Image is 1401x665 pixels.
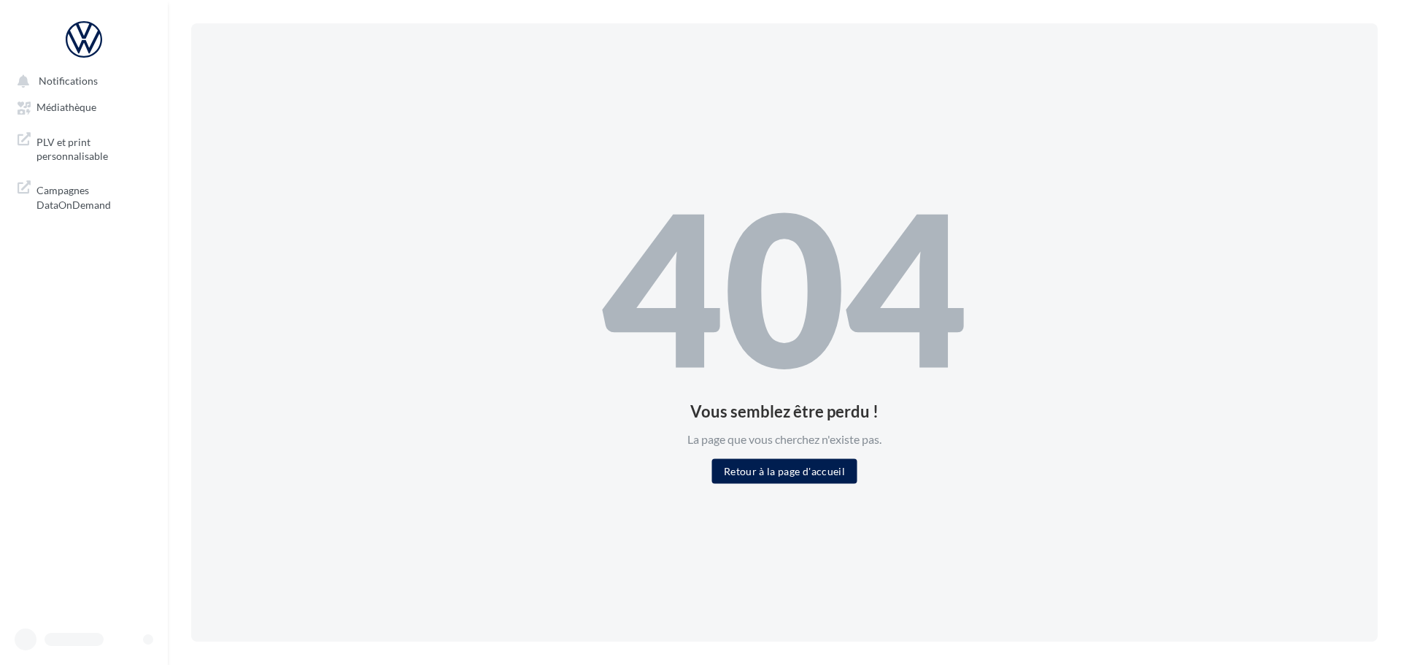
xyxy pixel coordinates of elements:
[602,403,968,419] div: Vous semblez être perdu !
[9,93,159,120] a: Médiathèque
[36,132,150,164] span: PLV et print personnalisable
[602,431,968,447] div: La page que vous cherchez n'existe pas.
[712,459,857,484] button: Retour à la page d'accueil
[602,181,968,391] div: 404
[36,101,96,114] span: Médiathèque
[39,74,98,87] span: Notifications
[9,126,159,169] a: PLV et print personnalisable
[36,180,150,212] span: Campagnes DataOnDemand
[9,174,159,218] a: Campagnes DataOnDemand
